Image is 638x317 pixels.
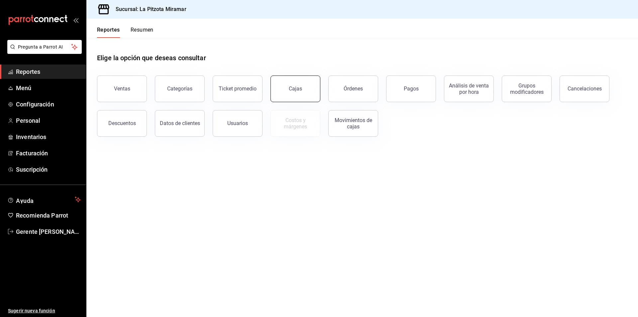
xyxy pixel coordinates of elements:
button: Resumen [131,27,154,38]
button: open_drawer_menu [73,17,78,23]
a: Cajas [270,76,320,102]
button: Ventas [97,76,147,102]
span: Inventarios [16,132,81,141]
span: Facturación [16,149,81,158]
a: Pregunta a Parrot AI [5,48,82,55]
div: Análisis de venta por hora [448,82,489,95]
div: Datos de clientes [160,120,200,126]
span: Sugerir nueva función [8,307,81,314]
div: Costos y márgenes [275,117,316,130]
h3: Sucursal: La Pitzota Miramar [110,5,186,13]
button: Ticket promedio [213,76,263,102]
button: Reportes [97,27,120,38]
span: Suscripción [16,165,81,174]
div: Usuarios [227,120,248,126]
div: Pagos [404,85,419,92]
div: Cajas [289,85,302,93]
button: Contrata inventarios para ver este reporte [270,110,320,137]
div: Descuentos [108,120,136,126]
span: Gerente [PERSON_NAME] [16,227,81,236]
button: Cancelaciones [560,76,609,102]
span: Ayuda [16,196,72,204]
div: Ventas [114,85,130,92]
span: Menú [16,83,81,92]
button: Movimientos de cajas [328,110,378,137]
div: Órdenes [344,85,363,92]
span: Personal [16,116,81,125]
span: Reportes [16,67,81,76]
span: Recomienda Parrot [16,211,81,220]
div: Cancelaciones [568,85,602,92]
button: Datos de clientes [155,110,205,137]
div: Movimientos de cajas [333,117,374,130]
button: Órdenes [328,76,378,102]
div: navigation tabs [97,27,154,38]
button: Grupos modificadores [502,76,552,102]
div: Ticket promedio [219,85,257,92]
span: Pregunta a Parrot AI [18,44,71,51]
div: Grupos modificadores [506,82,547,95]
button: Análisis de venta por hora [444,76,494,102]
div: Categorías [167,85,192,92]
button: Categorías [155,76,205,102]
button: Descuentos [97,110,147,137]
button: Pregunta a Parrot AI [7,40,82,54]
button: Pagos [386,76,436,102]
h1: Elige la opción que deseas consultar [97,53,206,63]
button: Usuarios [213,110,263,137]
span: Configuración [16,100,81,109]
